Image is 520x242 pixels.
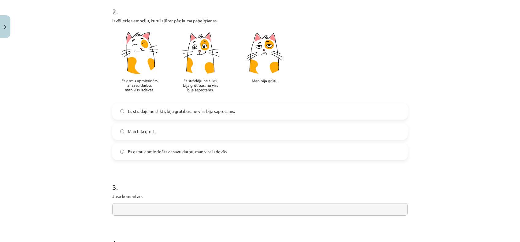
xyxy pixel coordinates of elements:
input: Es strādāju ne slikti, bija grūtības, ne viss bija saprotams. [120,109,124,113]
input: Man bija grūti. [120,129,124,133]
p: Izvēlieties emociju, kuru izjūtat pēc kursa pabeigšanas. [112,17,408,24]
span: Es esmu apmierināts ar savu darbu, man viss izdevās. [128,148,228,155]
span: Es strādāju ne slikti, bija grūtības, ne viss bija saprotams. [128,108,235,114]
img: icon-close-lesson-0947bae3869378f0d4975bcd49f059093ad1ed9edebbc8119c70593378902aed.svg [4,25,6,29]
h1: 3 . [112,172,408,191]
input: Es esmu apmierināts ar savu darbu, man viss izdevās. [120,150,124,154]
p: Jūsu komentārs [112,193,408,199]
span: Man bija grūti. [128,128,155,135]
